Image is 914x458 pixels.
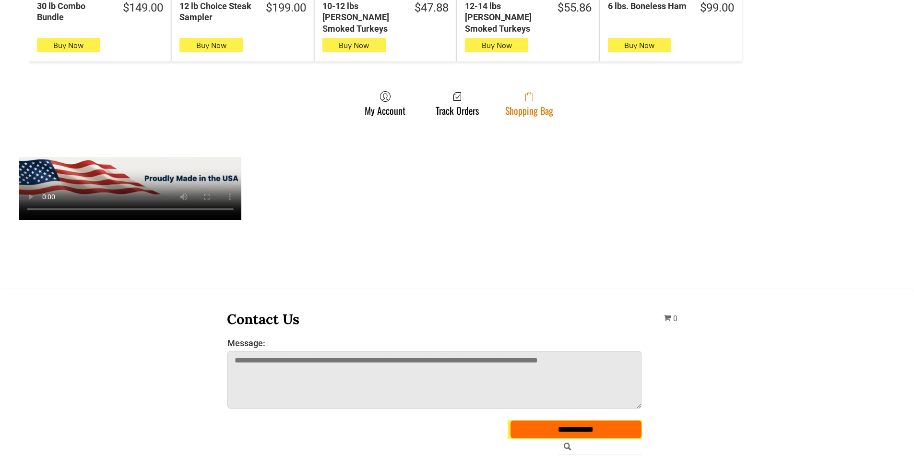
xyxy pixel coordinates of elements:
[339,41,369,50] span: Buy Now
[482,41,512,50] span: Buy Now
[315,0,456,34] a: $47.8810-12 lbs [PERSON_NAME] Smoked Turkeys
[53,41,83,50] span: Buy Now
[123,0,163,15] div: $149.00
[465,0,545,34] div: 12-14 lbs [PERSON_NAME] Smoked Turkeys
[29,0,171,23] a: $149.0030 lb Combo Bundle
[465,38,528,52] button: Buy Now
[457,0,599,34] a: $55.8612-14 lbs [PERSON_NAME] Smoked Turkeys
[415,0,449,15] div: $47.88
[600,0,742,15] a: $99.006 lbs. Boneless Ham
[322,38,386,52] button: Buy Now
[37,0,110,23] div: 30 lb Combo Bundle
[179,0,253,23] div: 12 lb Choice Steak Sampler
[700,0,734,15] div: $99.00
[227,310,642,328] h3: Contact Us
[500,91,558,116] a: Shopping Bag
[431,91,484,116] a: Track Orders
[360,91,410,116] a: My Account
[558,0,592,15] div: $55.86
[624,41,654,50] span: Buy Now
[227,338,642,348] label: Message:
[37,38,100,52] button: Buy Now
[673,314,677,323] span: 0
[322,0,402,34] div: 10-12 lbs [PERSON_NAME] Smoked Turkeys
[196,41,226,50] span: Buy Now
[608,0,688,12] div: 6 lbs. Boneless Ham
[608,38,671,52] button: Buy Now
[266,0,306,15] div: $199.00
[172,0,313,23] a: $199.0012 lb Choice Steak Sampler
[179,38,243,52] button: Buy Now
